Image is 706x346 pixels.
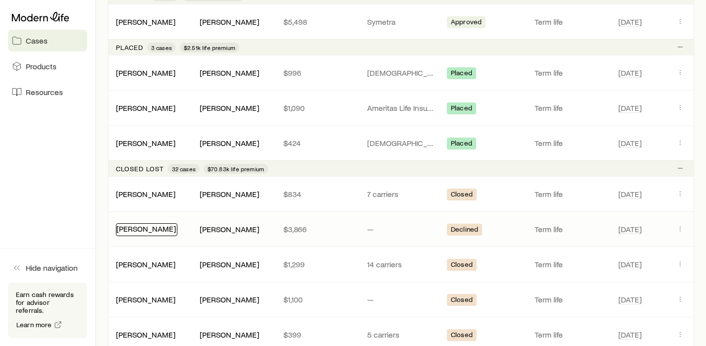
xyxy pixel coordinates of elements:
a: [PERSON_NAME] [116,17,175,26]
p: Term life [535,103,602,113]
span: [DATE] [618,330,642,340]
p: $1,100 [283,295,351,304]
span: Closed [451,190,473,200]
div: [PERSON_NAME] [200,224,259,235]
span: [DATE] [618,295,642,304]
p: Term life [535,224,602,234]
div: [PERSON_NAME] [116,330,175,340]
span: [DATE] [618,17,642,27]
div: [PERSON_NAME] [200,138,259,148]
p: $399 [283,330,351,340]
p: — [367,295,435,304]
p: — [367,224,435,234]
span: Approved [451,18,482,28]
p: $1,299 [283,259,351,269]
p: Term life [535,295,602,304]
span: Declined [451,225,478,236]
span: Placed [451,69,472,79]
span: $2.51k life premium [184,44,235,51]
div: [PERSON_NAME] [116,17,175,27]
a: [PERSON_NAME] [116,68,175,77]
p: [DEMOGRAPHIC_DATA] General [367,68,435,78]
span: [DATE] [618,103,642,113]
div: [PERSON_NAME] [200,189,259,199]
p: Term life [535,330,602,340]
div: [PERSON_NAME] [116,259,175,270]
span: 3 cases [151,44,172,51]
p: $3,866 [283,224,351,234]
a: [PERSON_NAME] [116,295,175,304]
p: Symetra [367,17,435,27]
span: 32 cases [172,165,196,173]
span: Closed [451,260,473,271]
div: [PERSON_NAME] [116,189,175,199]
p: Term life [535,189,602,199]
a: [PERSON_NAME] [116,224,176,233]
p: Term life [535,17,602,27]
span: Learn more [16,321,52,328]
div: [PERSON_NAME] [200,259,259,270]
a: [PERSON_NAME] [116,330,175,339]
div: [PERSON_NAME] [116,103,175,113]
span: Placed [451,104,472,114]
p: 14 carriers [367,259,435,269]
div: [PERSON_NAME] [200,295,259,305]
p: Term life [535,68,602,78]
a: Products [8,55,87,77]
div: [PERSON_NAME] [200,17,259,27]
p: Ameritas Life Insurance Corp. (Ameritas) [367,103,435,113]
div: [PERSON_NAME] [116,138,175,148]
span: Placed [451,139,472,149]
p: $996 [283,68,351,78]
a: [PERSON_NAME] [116,189,175,198]
a: [PERSON_NAME] [116,103,175,112]
span: [DATE] [618,224,642,234]
div: [PERSON_NAME] [116,223,177,236]
div: Earn cash rewards for advisor referrals.Learn more [8,283,87,338]
p: 7 carriers [367,189,435,199]
p: Closed lost [116,165,164,173]
span: $70.83k life premium [208,165,264,173]
span: Products [26,61,56,71]
a: [PERSON_NAME] [116,259,175,269]
p: Earn cash rewards for advisor referrals. [16,291,79,314]
div: [PERSON_NAME] [116,295,175,305]
span: Hide navigation [26,263,78,273]
a: [PERSON_NAME] [116,138,175,148]
a: Resources [8,81,87,103]
p: $834 [283,189,351,199]
p: Placed [116,44,143,51]
p: Term life [535,259,602,269]
p: $5,498 [283,17,351,27]
span: [DATE] [618,138,642,148]
span: [DATE] [618,68,642,78]
p: 5 carriers [367,330,435,340]
div: [PERSON_NAME] [200,330,259,340]
p: $1,090 [283,103,351,113]
p: [DEMOGRAPHIC_DATA] General [367,138,435,148]
span: Cases [26,36,48,46]
span: [DATE] [618,189,642,199]
a: Cases [8,30,87,51]
button: Hide navigation [8,257,87,279]
p: Term life [535,138,602,148]
p: $424 [283,138,351,148]
span: Closed [451,296,473,306]
span: [DATE] [618,259,642,269]
div: [PERSON_NAME] [116,68,175,78]
div: [PERSON_NAME] [200,103,259,113]
div: [PERSON_NAME] [200,68,259,78]
span: Resources [26,87,63,97]
span: Closed [451,331,473,341]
